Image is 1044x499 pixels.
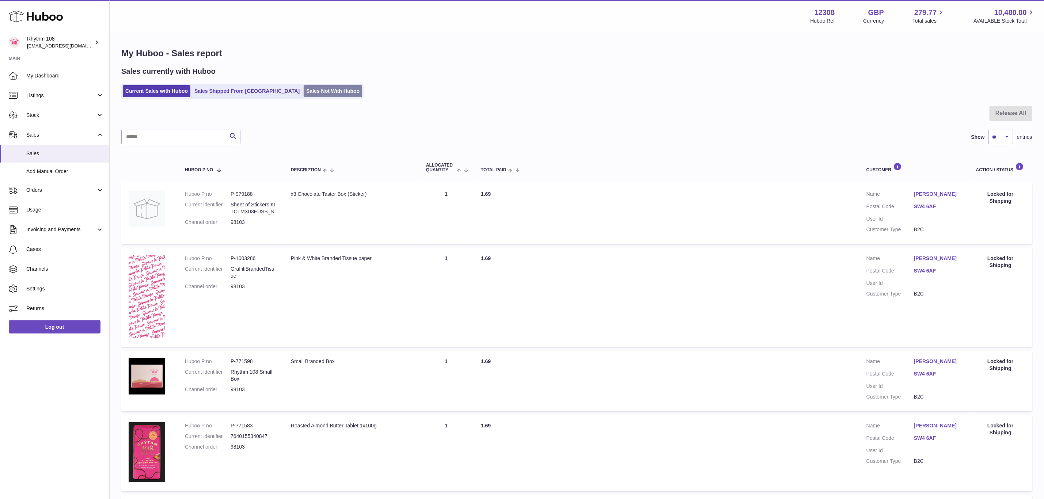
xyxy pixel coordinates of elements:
[185,283,231,290] dt: Channel order
[866,370,914,379] dt: Postal Code
[914,393,961,400] dd: B2C
[231,191,276,198] dd: P-979188
[185,433,231,440] dt: Current identifier
[231,201,276,215] dd: Sheet of Stickers KITCTMX03EUSB_S
[914,422,961,429] a: [PERSON_NAME]
[185,386,231,393] dt: Channel order
[26,150,104,157] span: Sales
[866,203,914,212] dt: Postal Code
[866,422,914,431] dt: Name
[976,422,1025,436] div: Locked for Shipping
[866,191,914,199] dt: Name
[231,443,276,450] dd: 98103
[26,285,104,292] span: Settings
[26,305,104,312] span: Returns
[914,290,961,297] dd: B2C
[976,358,1025,372] div: Locked for Shipping
[192,85,302,97] a: Sales Shipped From [GEOGRAPHIC_DATA]
[231,358,276,365] dd: P-771598
[866,458,914,465] dt: Customer Type
[129,191,165,227] img: no-photo.jpg
[291,422,411,429] div: Roasted Almond Butter Tablet 1x100g
[481,358,491,364] span: 1.69
[129,422,165,482] img: 123081684745900.jpg
[9,320,100,334] a: Log out
[123,85,190,97] a: Current Sales with Huboo
[914,435,961,442] a: SW4 6AF
[185,422,231,429] dt: Huboo P no
[866,163,961,172] div: Customer
[121,47,1032,59] h1: My Huboo - Sales report
[231,255,276,262] dd: P-1003286
[231,283,276,290] dd: 98103
[26,266,104,273] span: Channels
[481,191,491,197] span: 1.69
[129,255,165,338] img: 1723031163.JPG
[26,112,96,119] span: Stock
[185,219,231,226] dt: Channel order
[868,8,884,18] strong: GBP
[976,191,1025,205] div: Locked for Shipping
[185,443,231,450] dt: Channel order
[291,255,411,262] div: Pink & White Branded Tissue paper
[914,267,961,274] a: SW4 6AF
[185,266,231,279] dt: Current identifier
[866,383,914,390] dt: User Id
[994,8,1027,18] span: 10,480.80
[26,132,96,138] span: Sales
[27,35,93,49] div: Rhythm 108
[26,72,104,79] span: My Dashboard
[866,267,914,276] dt: Postal Code
[866,393,914,400] dt: Customer Type
[185,369,231,382] dt: Current identifier
[185,255,231,262] dt: Huboo P no
[291,168,321,172] span: Description
[866,435,914,443] dt: Postal Code
[815,8,835,18] strong: 12308
[9,37,20,48] img: orders@rhythm108.com
[914,458,961,465] dd: B2C
[914,191,961,198] a: [PERSON_NAME]
[914,226,961,233] dd: B2C
[973,8,1035,24] a: 10,480.80 AVAILABLE Stock Total
[26,168,104,175] span: Add Manual Order
[481,255,491,261] span: 1.69
[866,358,914,367] dt: Name
[976,163,1025,172] div: Action / Status
[866,447,914,454] dt: User Id
[866,280,914,287] dt: User Id
[231,386,276,393] dd: 98103
[481,168,506,172] span: Total paid
[185,201,231,215] dt: Current identifier
[866,255,914,264] dt: Name
[976,255,1025,269] div: Locked for Shipping
[304,85,362,97] a: Sales Not With Huboo
[26,206,104,213] span: Usage
[914,358,961,365] a: [PERSON_NAME]
[231,219,276,226] dd: 98103
[419,248,474,347] td: 1
[426,163,455,172] span: ALLOCATED Quantity
[914,8,937,18] span: 279.77
[129,358,165,395] img: 123081684747209.jpg
[185,168,213,172] span: Huboo P no
[121,66,216,76] h2: Sales currently with Huboo
[1017,134,1032,141] span: entries
[26,226,96,233] span: Invoicing and Payments
[866,216,914,222] dt: User Id
[419,415,474,491] td: 1
[231,266,276,279] dd: GraffitiBrandedTissue
[481,423,491,428] span: 1.69
[866,226,914,233] dt: Customer Type
[27,43,107,49] span: [EMAIL_ADDRESS][DOMAIN_NAME]
[231,422,276,429] dd: P-771583
[863,18,884,24] div: Currency
[866,290,914,297] dt: Customer Type
[26,246,104,253] span: Cases
[973,18,1035,24] span: AVAILABLE Stock Total
[419,351,474,411] td: 1
[26,187,96,194] span: Orders
[185,358,231,365] dt: Huboo P no
[185,191,231,198] dt: Huboo P no
[26,92,96,99] span: Listings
